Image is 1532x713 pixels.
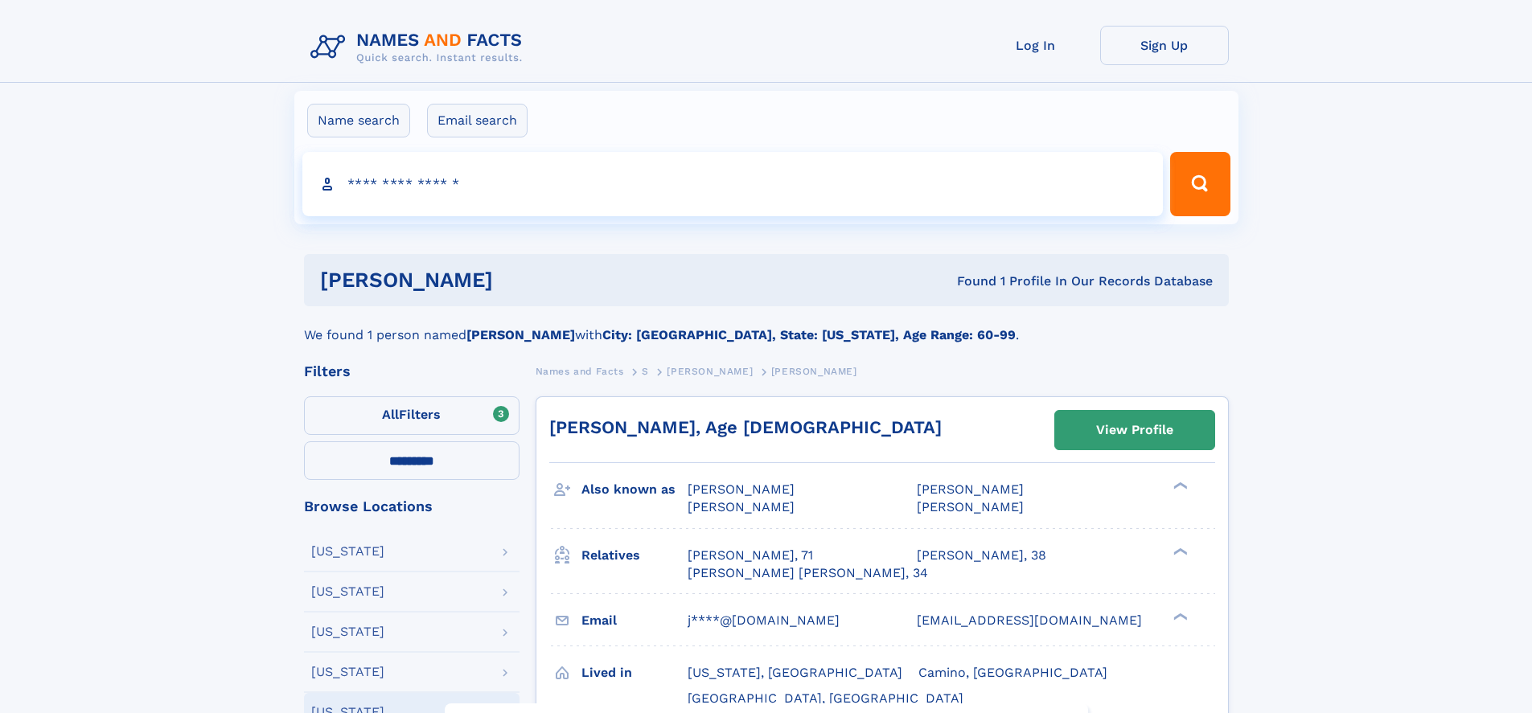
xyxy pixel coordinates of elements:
div: Browse Locations [304,499,520,514]
span: Camino, [GEOGRAPHIC_DATA] [918,665,1107,680]
a: [PERSON_NAME], 38 [917,547,1046,564]
span: [PERSON_NAME] [917,481,1024,497]
b: [PERSON_NAME] [466,327,575,342]
div: ❯ [1169,481,1189,491]
div: Filters [304,364,520,379]
a: [PERSON_NAME], Age [DEMOGRAPHIC_DATA] [549,417,942,437]
div: Found 1 Profile In Our Records Database [725,272,1213,290]
span: S [642,366,649,377]
a: Sign Up [1100,26,1229,65]
h3: Email [581,607,688,634]
span: [PERSON_NAME] [667,366,753,377]
a: S [642,361,649,381]
input: search input [302,152,1164,216]
b: City: [GEOGRAPHIC_DATA], State: [US_STATE], Age Range: 60-99 [602,327,1016,342]
h3: Also known as [581,476,688,503]
label: Email search [427,104,528,137]
div: ❯ [1169,611,1189,621]
div: We found 1 person named with . [304,306,1229,345]
span: [PERSON_NAME] [917,499,1024,514]
label: Name search [307,104,410,137]
div: [US_STATE] [311,585,384,598]
span: [PERSON_NAME] [771,366,857,377]
span: [GEOGRAPHIC_DATA], [GEOGRAPHIC_DATA] [688,690,963,706]
a: [PERSON_NAME] [PERSON_NAME], 34 [688,564,928,582]
div: View Profile [1096,412,1173,449]
h1: [PERSON_NAME] [320,270,725,290]
h3: Lived in [581,659,688,686]
a: Log In [971,26,1100,65]
span: [PERSON_NAME] [688,481,795,497]
span: [US_STATE], [GEOGRAPHIC_DATA] [688,665,902,680]
span: [PERSON_NAME] [688,499,795,514]
a: [PERSON_NAME], 71 [688,547,813,564]
label: Filters [304,396,520,435]
div: ❯ [1169,546,1189,556]
div: [US_STATE] [311,545,384,558]
div: [US_STATE] [311,666,384,678]
a: Names and Facts [536,361,624,381]
img: Logo Names and Facts [304,26,536,69]
button: Search Button [1170,152,1230,216]
span: All [382,407,399,422]
div: [US_STATE] [311,625,384,638]
a: [PERSON_NAME] [667,361,753,381]
span: [EMAIL_ADDRESS][DOMAIN_NAME] [917,613,1142,628]
h3: Relatives [581,542,688,569]
a: View Profile [1055,411,1214,449]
